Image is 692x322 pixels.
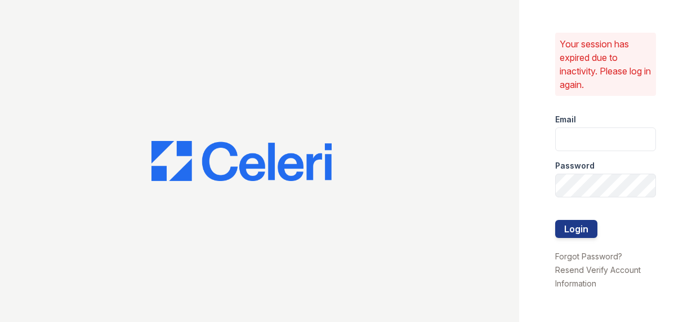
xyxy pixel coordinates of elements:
button: Login [555,220,597,238]
a: Resend Verify Account Information [555,265,641,288]
label: Email [555,114,576,125]
p: Your session has expired due to inactivity. Please log in again. [560,37,651,91]
label: Password [555,160,595,171]
img: CE_Logo_Blue-a8612792a0a2168367f1c8372b55b34899dd931a85d93a1a3d3e32e68fde9ad4.png [151,141,332,182]
a: Forgot Password? [555,252,622,261]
